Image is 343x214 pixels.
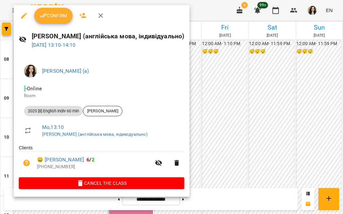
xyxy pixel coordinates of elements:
[24,85,43,92] span: - Online
[42,68,89,74] a: [PERSON_NAME] (а)
[37,156,84,164] a: 😀 [PERSON_NAME]
[86,157,89,163] span: 6
[19,145,184,177] ul: Clients
[24,179,179,187] span: Cancel the class
[24,108,83,114] span: 2025 [8] English Indiv 60 min
[32,31,185,41] h6: [PERSON_NAME] (англійська мова, індивідуально)
[37,164,151,170] p: [PHONE_NUMBER]
[86,157,94,163] b: /
[40,12,67,19] span: Confirm
[83,108,122,114] span: [PERSON_NAME]
[42,124,64,130] a: Mo , 13:10
[19,177,184,189] button: Cancel the class
[83,106,122,116] div: [PERSON_NAME]
[42,132,148,137] a: [PERSON_NAME] (англійська мова, індивідуально)
[34,8,73,23] button: Confirm
[24,93,179,99] p: Room
[92,157,95,163] span: 2
[24,65,37,78] img: ebd0ea8fb81319dcbaacf11cd4698c16.JPG
[32,42,76,48] a: [DATE] 13:10-14:10
[19,155,34,171] button: Unpaid. Bill the attendance?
